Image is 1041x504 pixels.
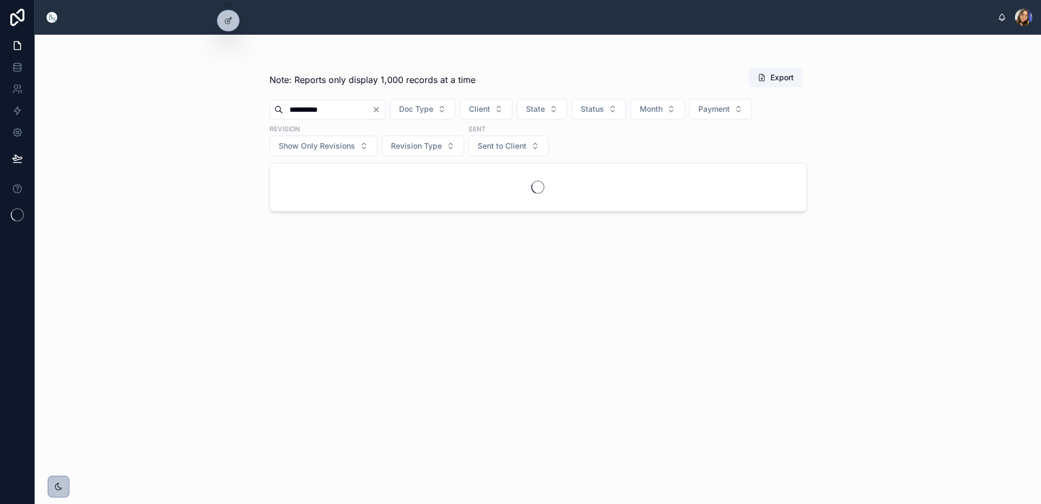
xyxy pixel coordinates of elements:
span: Show Only Revisions [279,141,355,151]
button: Select Button [390,99,455,119]
button: Select Button [468,136,549,156]
button: Select Button [269,136,377,156]
button: Clear [372,105,385,114]
label: Sent [468,124,486,133]
button: Select Button [571,99,626,119]
img: App logo [43,9,61,26]
span: Revision Type [391,141,442,151]
div: scrollable content [69,5,998,10]
span: Month [640,104,663,114]
span: Doc Type [399,104,433,114]
button: Select Button [689,99,752,119]
span: Status [581,104,604,114]
span: State [526,104,545,114]
span: Note: Reports only display 1,000 records at a time [269,73,475,86]
button: Export [749,68,802,87]
button: Select Button [517,99,567,119]
span: Sent to Client [478,141,526,151]
span: Payment [698,104,730,114]
label: Revision [269,124,300,133]
button: Select Button [460,99,512,119]
span: Client [469,104,490,114]
button: Select Button [382,136,464,156]
button: Select Button [631,99,685,119]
